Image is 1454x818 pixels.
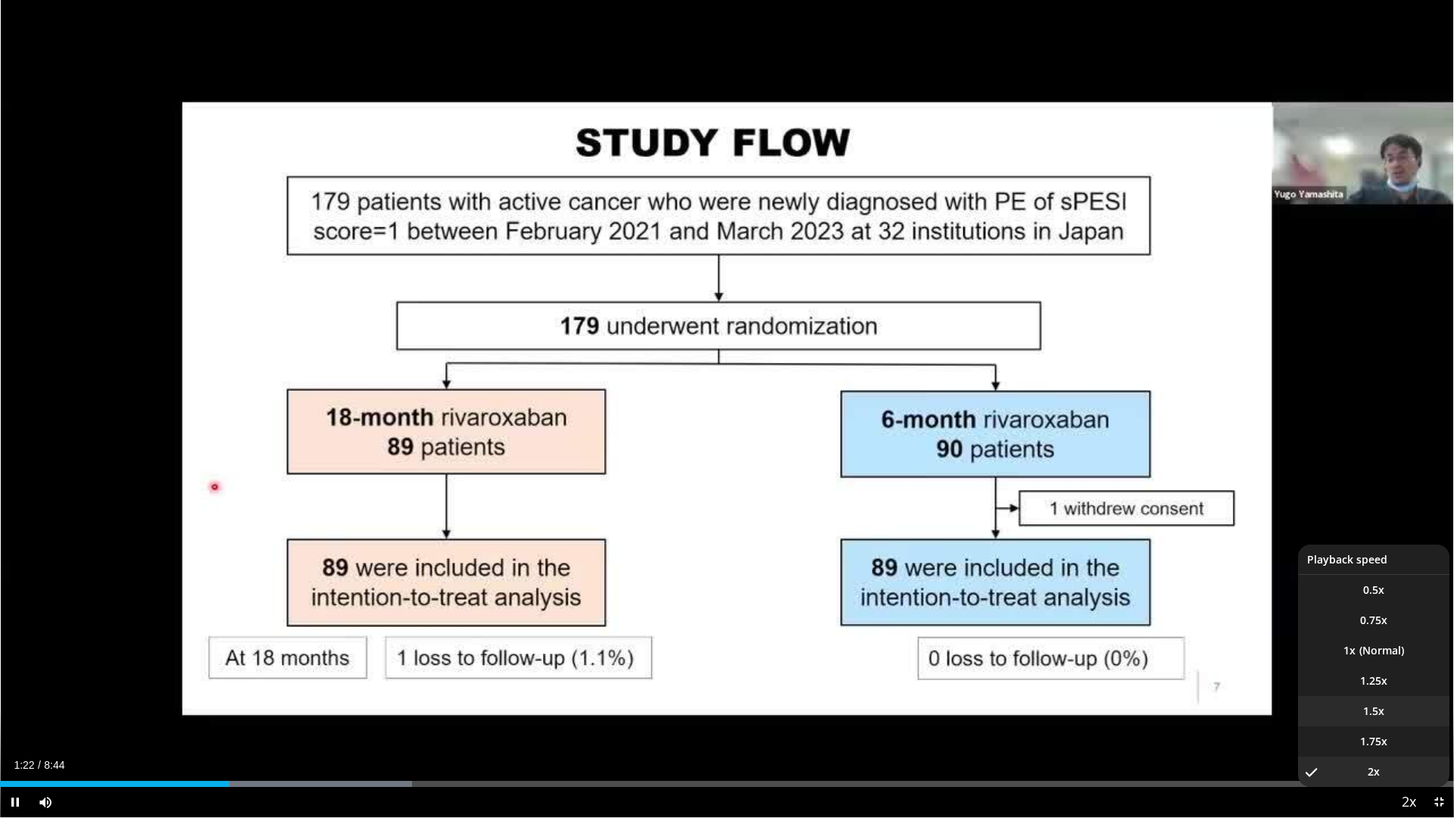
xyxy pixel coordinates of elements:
[1343,643,1356,658] span: 1x
[1363,704,1384,719] span: 1.5x
[38,759,41,771] span: /
[1360,613,1387,628] span: 0.75x
[1368,764,1380,779] span: 2x
[14,759,34,771] span: 1:22
[44,759,64,771] span: 8:44
[1360,673,1387,688] span: 1.25x
[1424,787,1454,817] button: Exit Fullscreen
[1360,734,1387,749] span: 1.75x
[1393,787,1424,817] button: Playback Rate
[30,787,61,817] button: Mute
[1363,582,1384,598] span: 0.5x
